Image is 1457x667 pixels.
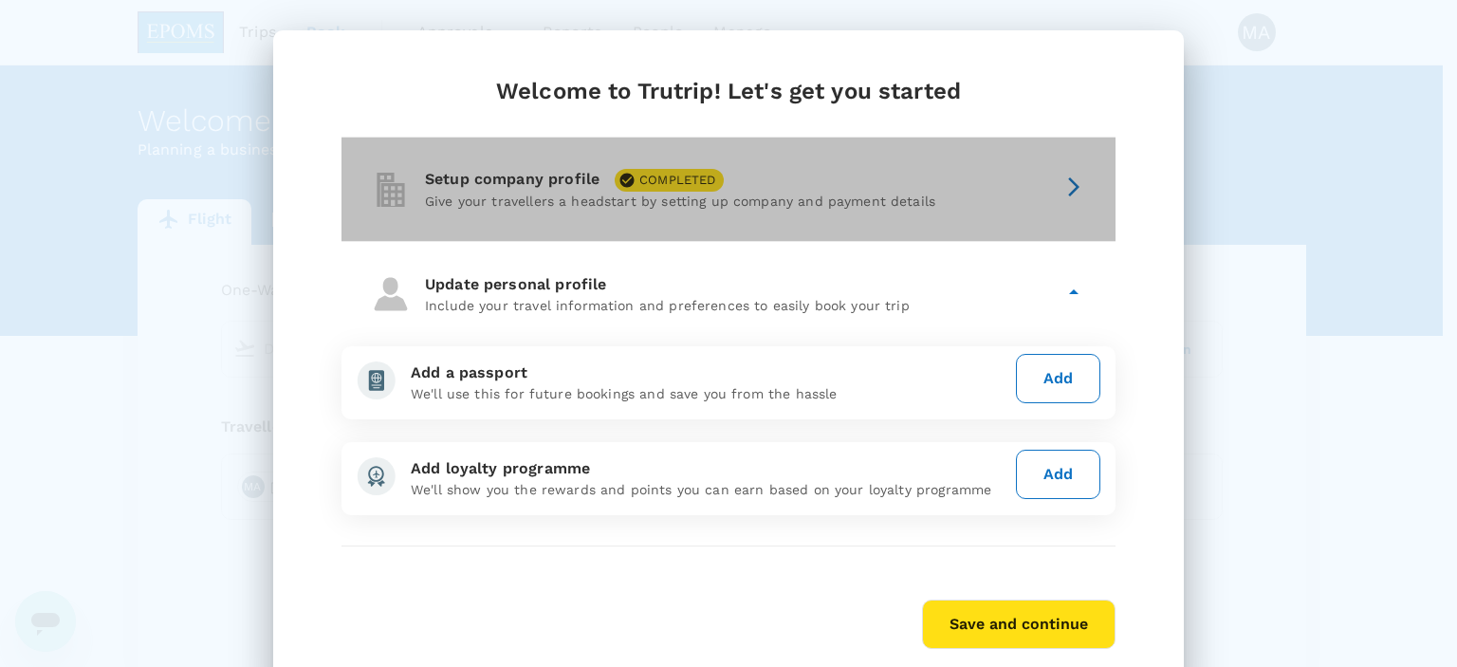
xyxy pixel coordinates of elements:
div: Add loyalty programme [411,457,1008,480]
button: Save and continue [922,600,1116,649]
button: Add [1016,450,1100,499]
p: We'll use this for future bookings and save you from the hassle [411,384,1008,403]
span: COMPLETED [632,171,723,190]
p: Include your travel information and preferences to easily book your trip [425,296,1055,315]
img: add-passport [357,361,396,399]
p: We'll show you the rewards and points you can earn based on your loyalty programme [411,480,1008,499]
div: company-profileSetup company profileCOMPLETEDGive your travellers a headstart by setting up compa... [341,138,1116,241]
span: Setup company profile [425,170,615,188]
span: Update personal profile [425,275,621,293]
div: Welcome to Trutrip! Let's get you started [341,76,1116,106]
img: company-profile [372,171,410,209]
img: add-loyalty [357,457,396,495]
div: personal-profileUpdate personal profileInclude your travel information and preferences to easily ... [341,242,1116,346]
div: Add a passport [411,361,1008,384]
img: personal-profile [372,275,410,313]
p: Give your travellers a headstart by setting up company and payment details [425,192,1055,211]
button: Add [1016,354,1100,403]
